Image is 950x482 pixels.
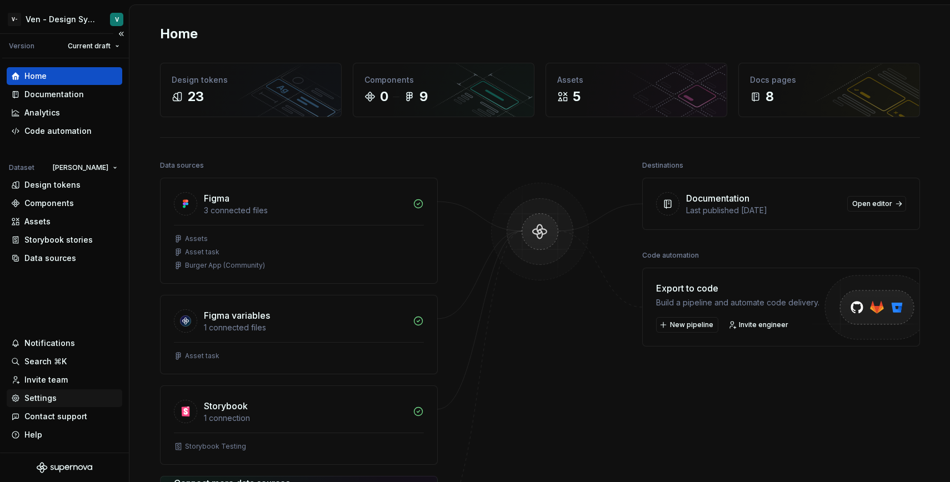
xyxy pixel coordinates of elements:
div: 0 [380,88,388,106]
div: 23 [187,88,204,106]
div: Code automation [642,248,699,263]
div: Contact support [24,411,87,422]
div: Data sources [160,158,204,173]
a: Figma3 connected filesAssetsAsset taskBurger App (Community) [160,178,438,284]
a: Settings [7,389,122,407]
div: 1 connection [204,413,406,424]
a: Invite engineer [725,317,793,333]
div: 8 [766,88,774,106]
span: New pipeline [670,320,713,329]
div: V [115,15,119,24]
div: 9 [419,88,428,106]
div: Design tokens [24,179,81,190]
button: [PERSON_NAME] [48,160,122,175]
div: Documentation [686,192,749,205]
a: Design tokens [7,176,122,194]
div: Assets [557,74,716,86]
div: Burger App (Community) [185,261,265,270]
div: Destinations [642,158,683,173]
div: Asset task [185,248,219,257]
div: Design tokens [172,74,330,86]
div: Figma [204,192,229,205]
span: Invite engineer [739,320,788,329]
a: Data sources [7,249,122,267]
span: [PERSON_NAME] [53,163,108,172]
button: Search ⌘K [7,353,122,370]
div: Components [24,198,74,209]
div: Settings [24,393,57,404]
a: Code automation [7,122,122,140]
div: Ven - Design System Test [26,14,97,25]
div: Storybook [204,399,248,413]
div: 3 connected files [204,205,406,216]
div: Figma variables [204,309,270,322]
div: Code automation [24,125,92,137]
a: Assets5 [546,63,727,117]
h2: Home [160,25,198,43]
button: New pipeline [656,317,718,333]
a: Analytics [7,104,122,122]
span: Current draft [68,42,111,51]
a: Figma variables1 connected filesAsset task [160,295,438,374]
div: Home [24,71,47,82]
div: Last published [DATE] [686,205,841,216]
div: Build a pipeline and automate code delivery. [656,297,819,308]
div: Asset task [185,352,219,360]
button: Notifications [7,334,122,352]
div: 5 [573,88,581,106]
div: Version [9,42,34,51]
div: Assets [185,234,208,243]
div: Notifications [24,338,75,349]
div: Documentation [24,89,84,100]
div: Storybook stories [24,234,93,245]
a: Storybook1 connectionStorybook Testing [160,385,438,465]
div: V- [8,13,21,26]
div: 1 connected files [204,322,406,333]
a: Storybook stories [7,231,122,249]
div: Components [364,74,523,86]
div: Export to code [656,282,819,295]
div: Storybook Testing [185,442,246,451]
button: Current draft [63,38,124,54]
div: Analytics [24,107,60,118]
div: Assets [24,216,51,227]
button: Contact support [7,408,122,425]
div: Help [24,429,42,440]
a: Components09 [353,63,534,117]
span: Open editor [852,199,892,208]
a: Documentation [7,86,122,103]
a: Components [7,194,122,212]
button: V-Ven - Design System TestV [2,7,127,31]
button: Collapse sidebar [113,26,129,42]
a: Design tokens23 [160,63,342,117]
div: Data sources [24,253,76,264]
a: Home [7,67,122,85]
div: Invite team [24,374,68,385]
a: Docs pages8 [738,63,920,117]
a: Assets [7,213,122,230]
a: Open editor [847,196,906,212]
a: Invite team [7,371,122,389]
button: Help [7,426,122,444]
div: Docs pages [750,74,908,86]
div: Search ⌘K [24,356,67,367]
div: Dataset [9,163,34,172]
svg: Supernova Logo [37,462,92,473]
